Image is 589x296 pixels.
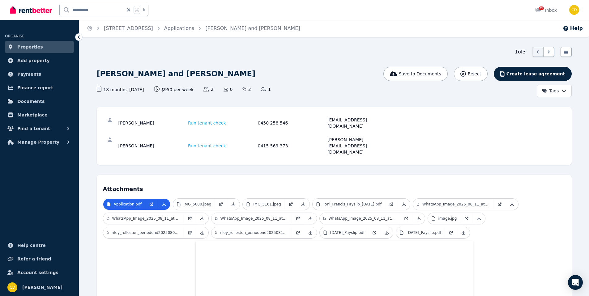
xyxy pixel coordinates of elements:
[112,230,180,235] p: riley_rolleston_periodend20250804_d_a_t_epaid20250806.pdf
[383,67,448,81] button: Save to Documents
[396,227,445,238] a: [DATE]_Payslip.pdf
[329,216,396,221] p: WhatsApp_Image_2025_08_11_at_[DATE]_PM_3.jpeg
[188,120,226,126] span: Run tenant check
[261,86,271,92] span: 1
[535,7,557,13] div: Inbox
[227,199,240,210] a: Download Attachment
[184,202,211,207] p: IMG_5080.jpeg
[17,111,47,119] span: Marketplace
[506,71,565,77] span: Create lease agreement
[297,199,309,210] a: Download Attachment
[97,86,144,93] span: 18 months , [DATE]
[292,213,304,224] a: Open in new Tab
[22,284,62,291] span: [PERSON_NAME]
[323,202,382,207] p: Toni_Francis_Payslip_[DATE].pdf
[79,20,307,37] nav: Breadcrumb
[188,143,226,149] span: Run tenant check
[539,6,544,10] span: 29
[413,199,493,210] a: WhatsApp_Image_2025_08_11_at_[DATE]_PM.jpeg
[320,227,369,238] a: [DATE]_Payslip.pdf
[154,86,194,93] span: $950 per week
[145,199,158,210] a: Open in new Tab
[143,7,145,12] span: k
[114,202,142,207] p: Application.pdf
[158,199,170,210] a: Download Attachment
[5,82,74,94] a: Finance report
[5,41,74,53] a: Properties
[327,117,395,129] div: [EMAIL_ADDRESS][DOMAIN_NAME]
[542,88,559,94] span: Tags
[7,282,17,292] img: Chris Dimitropoulos
[473,213,485,224] a: Download Attachment
[220,230,288,235] p: riley_rolleston_periodend20250811_d_a_t_epaid20250813.pdf
[460,213,473,224] a: Open in new Tab
[537,85,572,97] button: Tags
[224,86,233,92] span: 0
[5,54,74,67] a: Add property
[5,95,74,108] a: Documents
[103,181,566,193] h4: Attachments
[242,86,251,92] span: 2
[569,5,579,15] img: Chris Dimitropoulos
[211,227,292,238] a: riley_rolleston_periodend20250811_d_a_t_epaid20250813.pdf
[5,136,74,148] button: Manage Property
[385,199,398,210] a: Open in new Tab
[164,25,194,31] a: Applications
[368,227,381,238] a: Open in new Tab
[196,213,208,224] a: Download Attachment
[184,227,196,238] a: Open in new Tab
[5,253,74,265] a: Refer a friend
[5,68,74,80] a: Payments
[17,242,46,249] span: Help centre
[10,5,52,15] img: RentBetter
[398,199,410,210] a: Download Attachment
[17,43,43,51] span: Properties
[506,199,518,210] a: Download Attachment
[205,25,300,31] a: [PERSON_NAME] and [PERSON_NAME]
[563,25,583,32] button: Help
[211,213,292,224] a: WhatsApp_Image_2025_08_11_at_[DATE]_PM_2.jpeg
[292,227,304,238] a: Open in new Tab
[515,48,526,56] span: 1 of 3
[184,213,196,224] a: Open in new Tab
[5,266,74,279] a: Account settings
[320,213,400,224] a: WhatsApp_Image_2025_08_11_at_[DATE]_PM_3.jpeg
[97,69,255,79] h1: [PERSON_NAME] and [PERSON_NAME]
[400,213,412,224] a: Open in new Tab
[196,227,208,238] a: Download Attachment
[445,227,457,238] a: Open in new Tab
[173,199,215,210] a: IMG_5080.jpeg
[215,199,227,210] a: Open in new Tab
[17,255,51,263] span: Refer a friend
[17,70,41,78] span: Payments
[258,117,326,129] div: 0450 258 546
[399,71,441,77] span: Save to Documents
[103,213,184,224] a: WhatsApp_Image_2025_08_11_at_[DATE]_PM_1.jpeg
[17,125,50,132] span: Find a tenant
[17,57,50,64] span: Add property
[428,213,461,224] a: image.jpg
[104,25,153,31] a: [STREET_ADDRESS]
[17,84,53,91] span: Finance report
[381,227,393,238] a: Download Attachment
[285,199,297,210] a: Open in new Tab
[5,109,74,121] a: Marketplace
[5,34,24,38] span: ORGANISE
[568,275,583,290] div: Open Intercom Messenger
[103,227,184,238] a: riley_rolleston_periodend20250804_d_a_t_epaid20250806.pdf
[422,202,490,207] p: WhatsApp_Image_2025_08_11_at_[DATE]_PM.jpeg
[454,67,488,81] button: Reject
[304,227,317,238] a: Download Attachment
[258,137,326,155] div: 0415 569 373
[112,216,180,221] p: WhatsApp_Image_2025_08_11_at_[DATE]_PM_1.jpeg
[438,216,457,221] p: image.jpg
[330,230,365,235] p: [DATE]_Payslip.pdf
[407,230,441,235] p: [DATE]_Payslip.pdf
[494,67,571,81] button: Create lease agreement
[220,216,288,221] p: WhatsApp_Image_2025_08_11_at_[DATE]_PM_2.jpeg
[327,137,395,155] div: [PERSON_NAME][EMAIL_ADDRESS][DOMAIN_NAME]
[313,199,385,210] a: Toni_Francis_Payslip_[DATE].pdf
[17,98,45,105] span: Documents
[5,239,74,252] a: Help centre
[468,71,481,77] span: Reject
